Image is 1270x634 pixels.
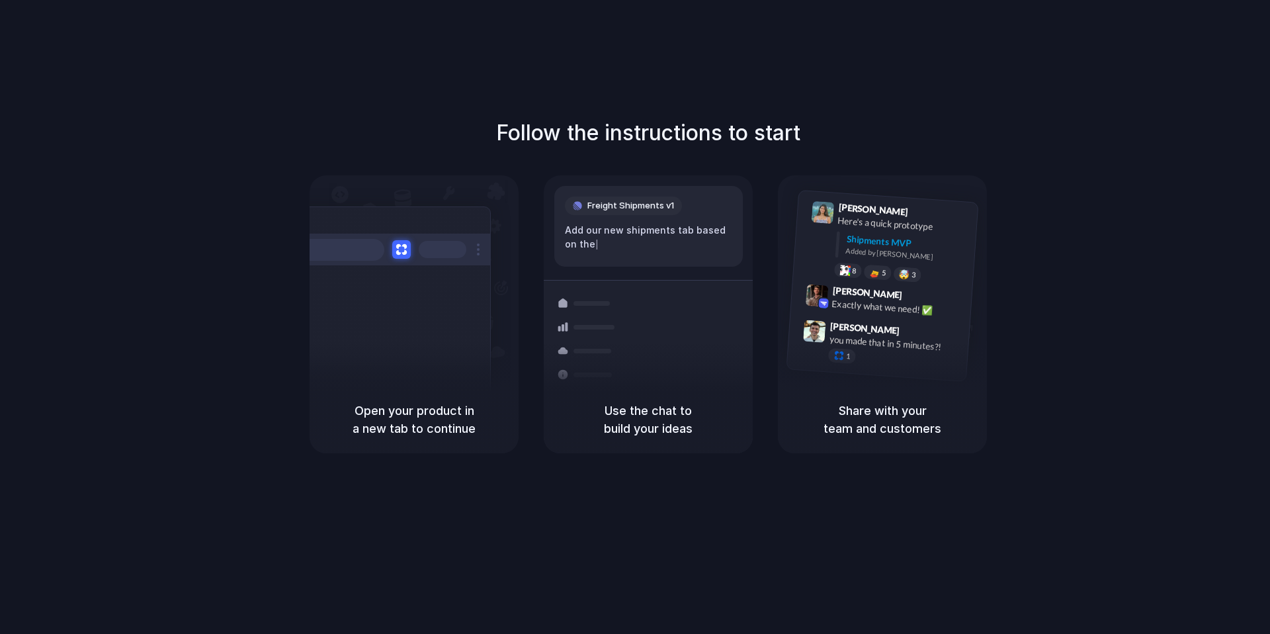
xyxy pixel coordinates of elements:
h1: Follow the instructions to start [496,117,800,149]
span: 9:47 AM [904,325,931,341]
span: 9:42 AM [906,289,933,305]
h5: Share with your team and customers [794,402,971,437]
span: 5 [882,269,886,277]
span: 3 [911,271,916,279]
span: [PERSON_NAME] [838,200,908,219]
span: 8 [852,267,857,275]
span: [PERSON_NAME] [830,319,900,338]
div: Here's a quick prototype [837,214,970,236]
div: Shipments MVP [846,232,968,254]
div: Exactly what we need! ✅ [831,296,964,319]
div: Added by [PERSON_NAME] [845,246,967,265]
div: 🤯 [899,269,910,279]
div: you made that in 5 minutes?! [829,332,961,355]
span: 1 [846,353,851,360]
h5: Open your product in a new tab to continue [325,402,503,437]
h5: Use the chat to build your ideas [560,402,737,437]
span: 9:41 AM [912,206,939,222]
div: Add our new shipments tab based on the [565,223,732,251]
span: [PERSON_NAME] [832,283,902,302]
span: Freight Shipments v1 [587,199,674,212]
